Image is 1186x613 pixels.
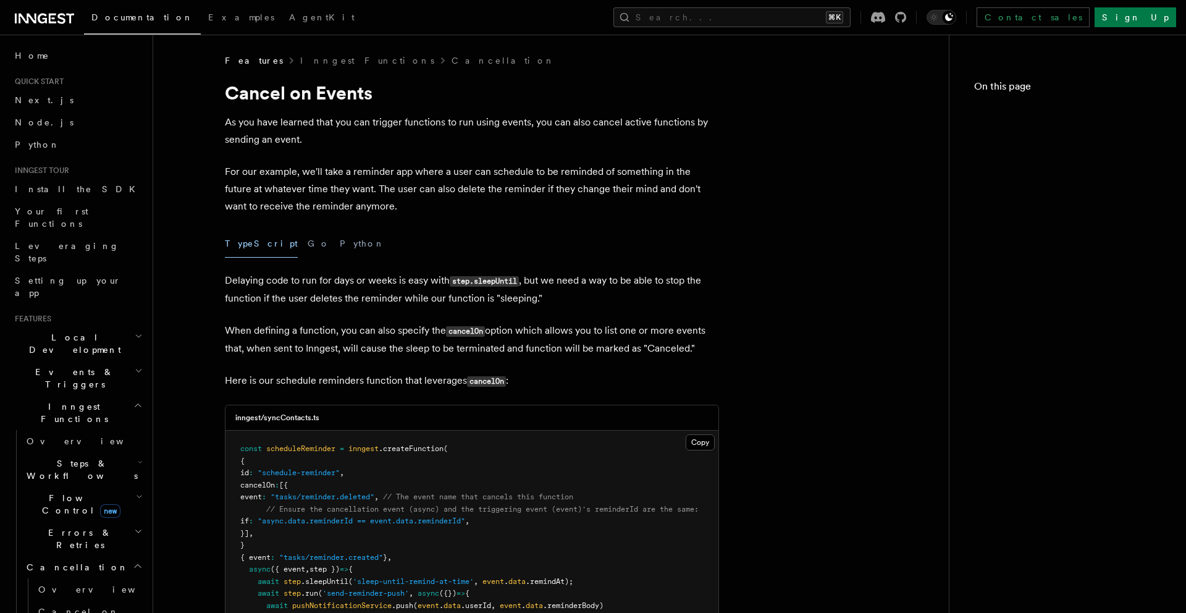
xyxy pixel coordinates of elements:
[465,517,469,525] span: ,
[301,577,348,586] span: .sleepUntil
[289,12,355,22] span: AgentKit
[543,601,604,610] span: .reminderBody)
[977,7,1090,27] a: Contact sales
[340,565,348,573] span: =>
[225,230,298,258] button: TypeScript
[10,269,145,304] a: Setting up your app
[1095,7,1176,27] a: Sign Up
[300,54,434,67] a: Inngest Functions
[10,235,145,269] a: Leveraging Steps
[225,82,719,104] h1: Cancel on Events
[22,561,128,573] span: Cancellation
[10,200,145,235] a: Your first Functions
[413,601,418,610] span: (
[38,585,166,594] span: Overview
[613,7,851,27] button: Search...⌘K
[340,468,344,477] span: ,
[258,468,340,477] span: "schedule-reminder"
[284,589,301,598] span: step
[418,589,439,598] span: async
[10,133,145,156] a: Python
[258,577,279,586] span: await
[22,492,136,517] span: Flow Control
[374,493,379,501] span: ,
[225,372,719,390] p: Here is our schedule reminders function that leverages :
[22,556,145,578] button: Cancellation
[10,400,133,425] span: Inngest Functions
[235,413,319,423] h3: inngest/syncContacts.ts
[379,444,444,453] span: .createFunction
[100,504,120,518] span: new
[308,230,330,258] button: Go
[262,493,266,501] span: :
[340,230,385,258] button: Python
[15,95,74,105] span: Next.js
[686,434,715,450] button: Copy
[284,577,301,586] span: step
[10,361,145,395] button: Events & Triggers
[10,77,64,87] span: Quick start
[526,577,573,586] span: .remindAt);
[15,206,88,229] span: Your first Functions
[309,565,340,573] span: step })
[22,457,138,482] span: Steps & Workflows
[258,517,465,525] span: "async.data.reminderId == event.data.reminderId"
[84,4,201,35] a: Documentation
[526,601,543,610] span: data
[266,505,699,514] span: // Ensure the cancellation event (async) and the triggering event (event)'s reminderId are the same:
[465,589,469,598] span: {
[266,444,335,453] span: scheduleReminder
[15,117,74,127] span: Node.js
[240,444,262,453] span: const
[450,276,519,287] code: step.sleepUntil
[292,601,392,610] span: pushNotificationService
[383,553,387,562] span: }
[10,166,69,175] span: Inngest tour
[10,111,145,133] a: Node.js
[353,577,474,586] span: 'sleep-until-remind-at-time'
[271,493,374,501] span: "tasks/reminder.deleted"
[258,589,279,598] span: await
[504,577,508,586] span: .
[27,436,154,446] span: Overview
[392,601,413,610] span: .push
[240,457,245,465] span: {
[225,272,719,307] p: Delaying code to run for days or weeks is easy with , but we need a way to be able to stop the fu...
[10,178,145,200] a: Install the SDK
[275,481,279,489] span: :
[474,577,478,586] span: ,
[225,114,719,148] p: As you have learned that you can trigger functions to run using events, you can also cancel activ...
[491,601,495,610] span: ,
[318,589,322,598] span: (
[249,517,253,525] span: :
[249,529,253,538] span: ,
[10,314,51,324] span: Features
[461,601,491,610] span: .userId
[387,553,392,562] span: ,
[225,163,719,215] p: For our example, we'll take a reminder app where a user can schedule to be reminded of something ...
[418,601,439,610] span: event
[15,49,49,62] span: Home
[240,468,249,477] span: id
[91,12,193,22] span: Documentation
[305,565,309,573] span: ,
[282,4,362,33] a: AgentKit
[10,331,135,356] span: Local Development
[201,4,282,33] a: Examples
[444,444,448,453] span: (
[500,601,521,610] span: event
[208,12,274,22] span: Examples
[22,452,145,487] button: Steps & Workflows
[279,481,288,489] span: [{
[10,326,145,361] button: Local Development
[10,395,145,430] button: Inngest Functions
[348,565,353,573] span: {
[249,565,271,573] span: async
[521,601,526,610] span: .
[15,276,121,298] span: Setting up your app
[383,493,573,501] span: // The event name that cancels this function
[10,89,145,111] a: Next.js
[508,577,526,586] span: data
[240,517,249,525] span: if
[22,522,145,556] button: Errors & Retries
